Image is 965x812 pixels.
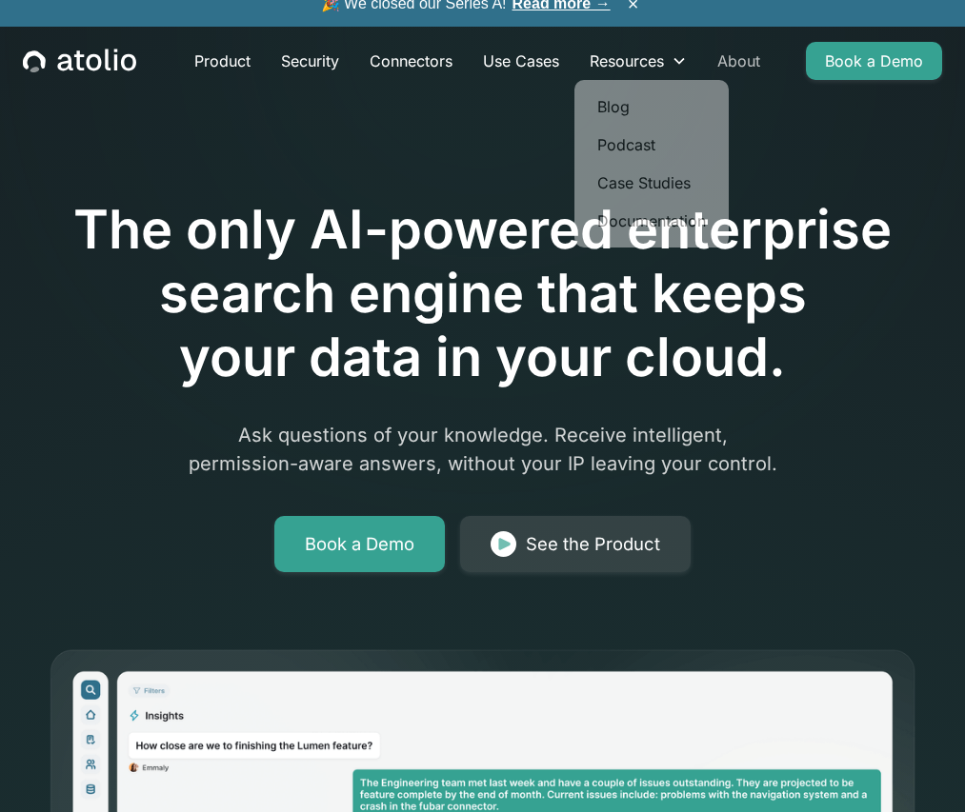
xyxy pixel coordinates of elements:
a: Case Studies [582,164,721,202]
div: Resources [590,50,664,72]
a: Podcast [582,126,721,164]
a: See the Product [460,516,691,573]
a: Product [179,42,266,80]
a: Documentation [582,202,721,240]
a: Book a Demo [806,42,942,80]
a: Connectors [354,42,468,80]
iframe: Chat Widget [870,721,965,812]
a: Book a Demo [274,516,445,573]
a: Use Cases [468,42,574,80]
a: home [23,49,136,73]
div: See the Product [526,531,660,558]
p: Ask questions of your knowledge. Receive intelligent, permission-aware answers, without your IP l... [117,421,849,478]
a: Blog [582,88,721,126]
a: About [702,42,775,80]
nav: Resources [574,80,729,248]
a: Security [266,42,354,80]
div: Resources [574,42,702,80]
h1: The only AI-powered enterprise search engine that keeps your data in your cloud. [49,198,917,390]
